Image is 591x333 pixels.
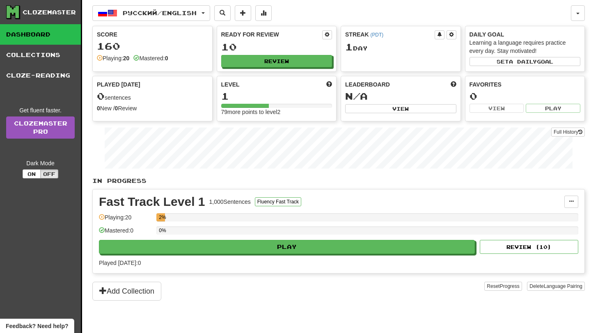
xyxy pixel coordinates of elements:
span: Open feedback widget [6,322,68,330]
button: Off [40,169,58,178]
div: sentences [97,91,208,102]
div: Dark Mode [6,159,75,167]
span: Level [221,80,240,89]
div: Daily Goal [470,30,581,39]
div: 79 more points to level 2 [221,108,332,116]
a: (PDT) [370,32,383,38]
span: Score more points to level up [326,80,332,89]
strong: 0 [165,55,168,62]
button: Русский/English [92,5,210,21]
span: Language Pairing [544,283,582,289]
div: Get fluent faster. [6,106,75,114]
button: Seta dailygoal [470,57,581,66]
div: Score [97,30,208,39]
div: Playing: [97,54,129,62]
button: On [23,169,41,178]
div: Learning a language requires practice every day. Stay motivated! [470,39,581,55]
span: Played [DATE]: 0 [99,260,141,266]
div: Ready for Review [221,30,323,39]
button: Full History [551,128,585,137]
a: ClozemasterPro [6,116,75,139]
p: In Progress [92,177,585,185]
span: 0 [97,90,105,102]
div: 0 [470,91,581,101]
span: Progress [500,283,520,289]
div: Playing: 20 [99,213,152,227]
div: Favorites [470,80,581,89]
div: Mastered: 0 [99,226,152,240]
button: Add sentence to collection [235,5,251,21]
button: Review (10) [480,240,578,254]
span: a daily [509,59,537,64]
button: Play [526,104,580,113]
button: Play [99,240,475,254]
button: DeleteLanguage Pairing [527,282,585,291]
button: View [345,104,456,113]
div: New / Review [97,104,208,112]
span: Played [DATE] [97,80,140,89]
span: Русский / English [123,9,197,16]
div: 160 [97,41,208,51]
button: Review [221,55,332,67]
span: 1 [345,41,353,52]
div: Streak [345,30,435,39]
button: More stats [255,5,272,21]
strong: 20 [123,55,130,62]
span: Leaderboard [345,80,390,89]
strong: 0 [97,105,100,112]
div: Mastered: [133,54,168,62]
button: Fluency Fast Track [255,197,301,206]
div: 1 [221,91,332,101]
div: 1,000 Sentences [209,198,251,206]
button: Add Collection [92,282,161,301]
button: ResetProgress [484,282,522,291]
div: Fast Track Level 1 [99,196,205,208]
button: View [470,104,524,113]
button: Search sentences [214,5,231,21]
span: This week in points, UTC [451,80,456,89]
div: Clozemaster [23,8,76,16]
div: 10 [221,42,332,52]
div: 2% [159,213,165,221]
div: Day [345,42,456,52]
span: N/A [345,90,368,102]
strong: 0 [115,105,118,112]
